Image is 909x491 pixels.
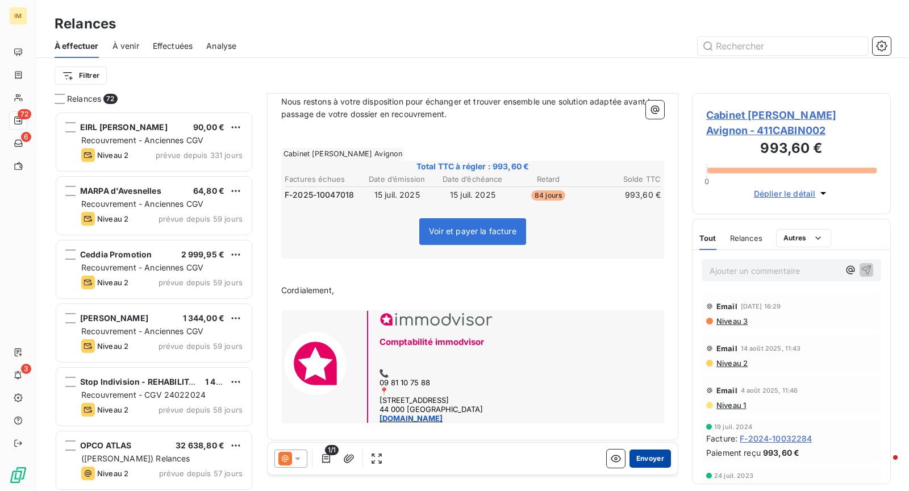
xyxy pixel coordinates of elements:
span: Stop Indivision - REHABILITATION DE L'IMMOBILIER COMPLEXE [80,377,332,386]
th: Factures échues [284,173,358,185]
span: EIRL [PERSON_NAME] [80,122,168,132]
span: 1 452,00 € [205,377,247,386]
span: ([PERSON_NAME]) Relances [81,453,190,463]
h3: 993,60 € [706,138,877,161]
button: Autres [776,229,831,247]
span: Recouvrement - Anciennes CGV [81,199,203,209]
span: Email [716,344,737,353]
div: IM [9,7,27,25]
span: prévue depuis 59 jours [159,278,243,287]
span: Niveau 3 [715,317,748,326]
span: 6 [21,132,31,142]
span: 0 [704,177,709,186]
span: prévue depuis 331 jours [156,151,243,160]
button: Déplier le détail [750,187,833,200]
span: 19 juil. 2024 [714,423,752,430]
span: Relances [67,93,101,105]
span: Niveau 1 [715,401,746,410]
span: prévue depuis 59 jours [159,342,243,351]
span: Relances [730,234,762,243]
div: grid [55,111,253,491]
span: 14 août 2025, 11:43 [741,345,801,352]
th: Retard [511,173,586,185]
input: Rechercher [698,37,868,55]
span: 3 [21,364,31,374]
span: 32 638,80 € [176,440,224,450]
span: prévue depuis 58 jours [159,405,243,414]
span: F-2025-10047018 [285,189,354,201]
span: MARPA d'Avesnelles [80,186,161,195]
span: À effectuer [55,40,99,52]
span: Recouvrement - CGV 24022024 [81,390,206,400]
td: 993,60 € [587,189,661,201]
span: Tout [699,234,716,243]
span: 1 344,00 € [183,313,225,323]
span: 2 999,95 € [181,249,225,259]
span: Niveau 2 [97,342,128,351]
span: Analyse [206,40,236,52]
span: Total TTC à régler : 993,60 € [283,161,662,172]
span: Email [716,302,737,311]
span: Déplier le détail [754,188,816,199]
th: Solde TTC [587,173,661,185]
span: 90,00 € [193,122,224,132]
span: 1/1 [325,445,339,455]
span: Email [716,386,737,395]
span: Niveau 2 [97,214,128,223]
img: Logo LeanPay [9,466,27,484]
span: 993,60 € [763,447,799,459]
span: Nous restons à votre disposition pour échanger et trouver ensemble une solution adaptée avant le ... [281,97,657,119]
span: Niveau 2 [97,278,128,287]
span: Niveau 2 [97,405,128,414]
span: Recouvrement - Anciennes CGV [81,326,203,336]
span: 24 juil. 2023 [714,472,753,479]
span: Paiement reçu [706,447,761,459]
span: F-2024-10032284 [740,432,812,444]
span: 84 jours [531,190,565,201]
span: [PERSON_NAME] [80,313,148,323]
span: Ceddia Promotion [80,249,152,259]
span: Recouvrement - Anciennes CGV [81,263,203,272]
th: Date d’émission [360,173,434,185]
span: Niveau 2 [97,469,128,478]
span: À venir [112,40,139,52]
span: Voir et payer la facture [429,226,516,236]
span: 4 août 2025, 11:46 [741,387,798,394]
span: Cabinet [PERSON_NAME] Avignon [282,148,404,161]
span: prévue depuis 59 jours [159,214,243,223]
span: Facture : [706,432,737,444]
td: 15 juil. 2025 [435,189,510,201]
span: 72 [103,94,117,104]
td: 15 juil. 2025 [360,189,434,201]
span: Effectuées [153,40,193,52]
span: Recouvrement - Anciennes CGV [81,135,203,145]
button: Envoyer [629,450,671,468]
span: [DATE] 16:29 [741,303,781,310]
span: 72 [18,109,31,119]
span: OPCO ATLAS [80,440,132,450]
span: prévue depuis 57 jours [159,469,243,478]
iframe: Intercom live chat [870,452,898,480]
span: Cabinet [PERSON_NAME] Avignon - 411CABIN002 [706,107,877,138]
button: Filtrer [55,66,107,85]
span: Niveau 2 [97,151,128,160]
span: Niveau 2 [715,359,748,368]
span: Cordialement, [281,285,334,295]
span: 64,80 € [193,186,224,195]
th: Date d’échéance [435,173,510,185]
h3: Relances [55,14,116,34]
